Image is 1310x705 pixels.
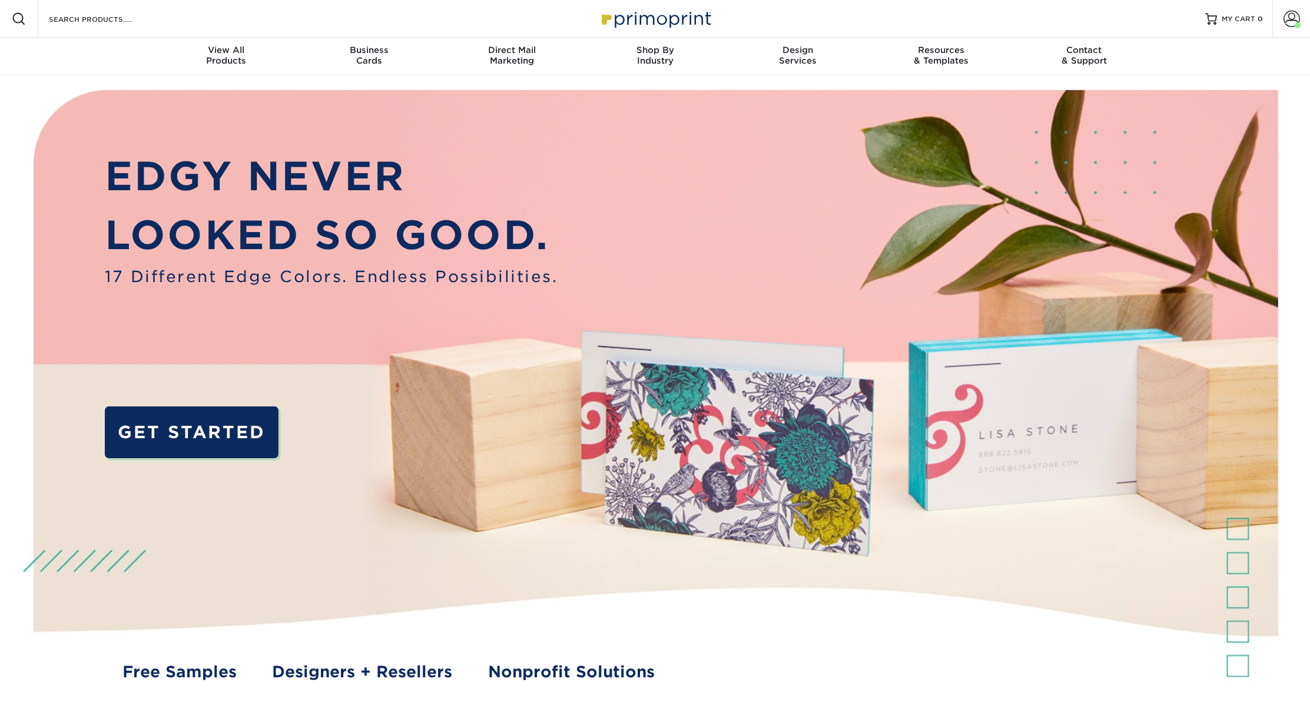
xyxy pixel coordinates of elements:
[596,6,714,31] img: Primoprint
[727,45,870,55] span: Design
[1258,15,1263,23] span: 0
[105,264,558,288] span: 17 Different Edge Colors. Endless Possibilities.
[155,45,298,55] span: View All
[583,45,727,55] span: Shop By
[870,45,1013,66] div: & Templates
[440,38,583,75] a: Direct MailMarketing
[1013,45,1156,55] span: Contact
[122,660,237,683] a: Free Samples
[297,38,440,75] a: BusinessCards
[727,38,870,75] a: DesignServices
[105,206,558,264] p: LOOKED SO GOOD.
[1222,14,1255,24] span: MY CART
[440,45,583,55] span: Direct Mail
[1013,38,1156,75] a: Contact& Support
[870,45,1013,55] span: Resources
[105,147,558,206] p: EDGY NEVER
[870,38,1013,75] a: Resources& Templates
[155,38,298,75] a: View AllProducts
[297,45,440,66] div: Cards
[272,660,452,683] a: Designers + Resellers
[440,45,583,66] div: Marketing
[48,12,162,26] input: SEARCH PRODUCTS.....
[155,45,298,66] div: Products
[488,660,655,683] a: Nonprofit Solutions
[727,45,870,66] div: Services
[1013,45,1156,66] div: & Support
[583,45,727,66] div: Industry
[105,406,278,458] a: GET STARTED
[297,45,440,55] span: Business
[583,38,727,75] a: Shop ByIndustry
